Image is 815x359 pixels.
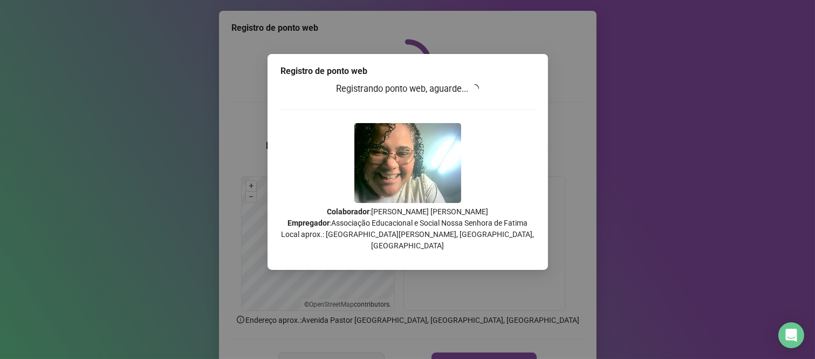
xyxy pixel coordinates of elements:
[280,65,535,78] div: Registro de ponto web
[327,207,369,216] strong: Colaborador
[778,322,804,348] div: Open Intercom Messenger
[469,83,480,93] span: loading
[287,219,330,227] strong: Empregador
[280,82,535,96] h3: Registrando ponto web, aguarde...
[280,206,535,252] p: : [PERSON_NAME] [PERSON_NAME] : Associação Educacional e Social Nossa Senhora de Fatima Local apr...
[354,123,461,203] img: Z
